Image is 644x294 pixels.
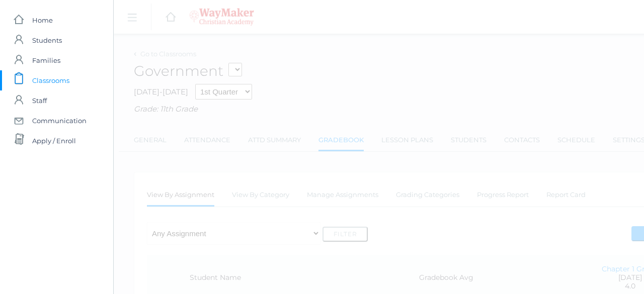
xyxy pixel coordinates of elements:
span: Families [32,50,60,70]
span: Communication [32,111,87,131]
span: Students [32,30,62,50]
span: Home [32,10,53,30]
span: Staff [32,90,47,111]
span: Classrooms [32,70,69,90]
span: Apply / Enroll [32,131,76,151]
